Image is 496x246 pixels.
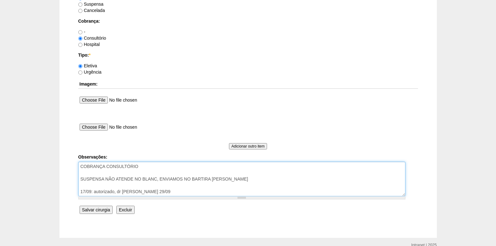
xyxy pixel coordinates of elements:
[78,63,97,68] label: Eletiva
[78,36,106,41] label: Consultório
[78,42,100,47] label: Hospital
[78,3,82,7] input: Suspensa
[78,30,82,34] input: -
[78,9,82,13] input: Cancelada
[116,206,135,214] input: Excluir
[78,43,82,47] input: Hospital
[78,36,82,41] input: Consultório
[78,18,418,24] label: Cobrança:
[78,80,418,89] th: Imagem:
[78,154,418,160] label: Observações:
[78,70,82,75] input: Urgência
[78,8,105,13] label: Cancelada
[78,162,405,196] textarea: COBRANÇA CONSULTÓRIO SUSPENSA NÃO ATENDE NO BLANC, ENVIAMOS NO BARTIRA [PERSON_NAME]
[80,206,113,214] input: Salvar cirurgia
[229,143,267,149] input: Adicionar outro item
[78,70,102,75] label: Urgência
[78,2,103,7] label: Suspensa
[78,29,86,34] label: -
[78,64,82,68] input: Eletiva
[89,53,90,58] span: Este campo é obrigatório.
[78,52,418,58] label: Tipo:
